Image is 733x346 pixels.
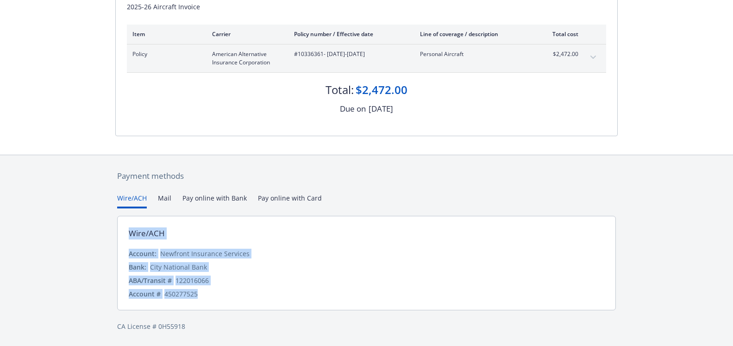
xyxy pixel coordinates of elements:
div: City National Bank [150,262,207,272]
div: ABA/Transit # [129,276,172,285]
button: Pay online with Card [258,193,322,208]
div: 122016066 [175,276,209,285]
span: Personal Aircraft [420,50,529,58]
span: American Alternative Insurance Corporation [212,50,279,67]
div: 2025-26 Aircraft Invoice [127,2,606,12]
div: Item [132,30,197,38]
button: expand content [586,50,601,65]
div: Total: [326,82,354,98]
button: Pay online with Bank [182,193,247,208]
span: $2,472.00 [544,50,578,58]
div: Payment methods [117,170,616,182]
div: Account: [129,249,157,258]
div: $2,472.00 [356,82,407,98]
div: Account # [129,289,161,299]
div: Due on [340,103,366,115]
div: 450277525 [164,289,198,299]
div: [DATE] [369,103,393,115]
div: Newfront Insurance Services [160,249,250,258]
div: Policy number / Effective date [294,30,405,38]
div: PolicyAmerican Alternative Insurance Corporation#10336361- [DATE]-[DATE]Personal Aircraft$2,472.0... [127,44,606,72]
button: Wire/ACH [117,193,147,208]
div: Bank: [129,262,146,272]
button: Mail [158,193,171,208]
div: Total cost [544,30,578,38]
span: #10336361 - [DATE]-[DATE] [294,50,405,58]
div: Carrier [212,30,279,38]
div: Line of coverage / description [420,30,529,38]
div: CA License # 0H55918 [117,321,616,331]
div: Wire/ACH [129,227,165,239]
span: Policy [132,50,197,58]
